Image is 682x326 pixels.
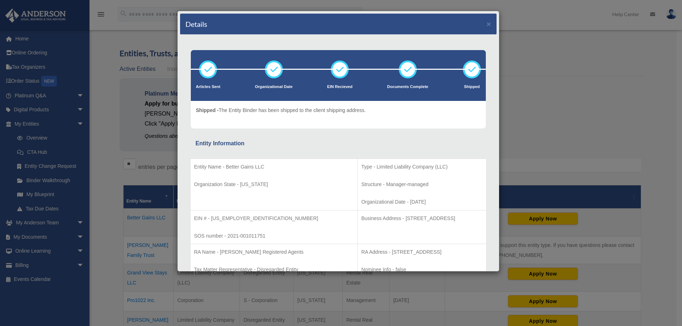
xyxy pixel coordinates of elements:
[196,106,366,115] p: The Entity Binder has been shipped to the client shipping address.
[196,107,219,113] span: Shipped -
[487,20,491,28] button: ×
[361,265,483,274] p: Nominee Info - false
[361,214,483,223] p: Business Address - [STREET_ADDRESS]
[255,83,292,91] p: Organizational Date
[327,83,353,91] p: EIN Recieved
[361,248,483,257] p: RA Address - [STREET_ADDRESS]
[194,248,354,257] p: RA Name - [PERSON_NAME] Registered Agents
[194,265,354,274] p: Tax Matter Representative - Disregarded Entity
[194,180,354,189] p: Organization State - [US_STATE]
[185,19,207,29] h4: Details
[361,162,483,171] p: Type - Limited Liability Company (LLC)
[361,198,483,206] p: Organizational Date - [DATE]
[387,83,428,91] p: Documents Complete
[194,214,354,223] p: EIN # - [US_EMPLOYER_IDENTIFICATION_NUMBER]
[194,232,354,240] p: SOS number - 2021-001011751
[361,180,483,189] p: Structure - Manager-managed
[196,83,220,91] p: Articles Sent
[194,162,354,171] p: Entity Name - Better Gains LLC
[463,83,481,91] p: Shipped
[195,138,481,149] div: Entity Information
